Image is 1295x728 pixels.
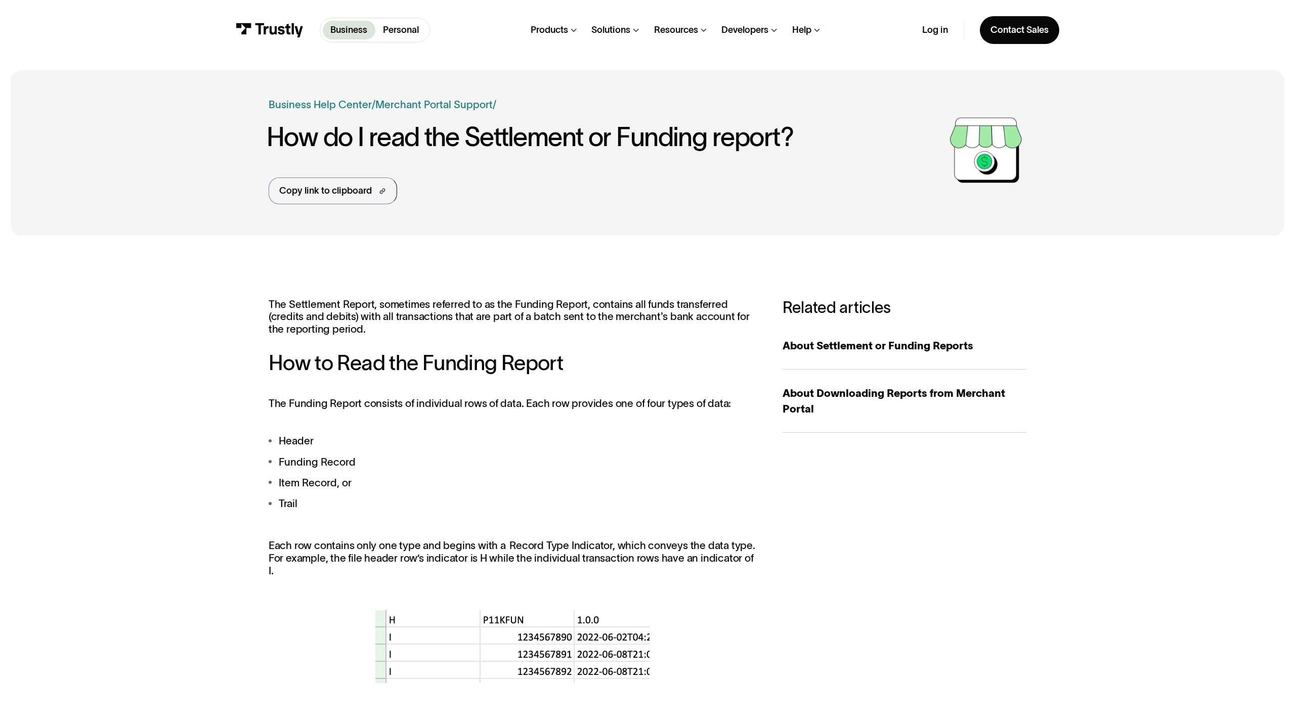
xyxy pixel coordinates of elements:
[375,21,427,39] a: Personal
[269,177,397,204] a: Copy link to clipboard
[922,24,948,36] a: Log in
[323,21,375,39] a: Business
[783,338,1026,353] div: About Settlement or Funding Reports
[792,24,811,36] div: Help
[267,123,945,152] h1: How do I read the Settlement or Funding report?
[269,527,756,589] p: Each row contains only one type and begins with a Record Type Indicator, which conveys the data t...
[375,99,493,110] a: Merchant Portal Support
[269,298,756,336] p: The Settlement Report, sometimes referred to as the Funding Report, contains all funds transferre...
[383,23,419,37] p: Personal
[990,24,1049,36] div: Contact Sales
[269,433,756,448] li: Header
[783,298,1026,317] h3: Related articles
[269,97,372,112] a: Business Help Center
[236,23,304,37] img: Trustly Logo
[269,385,756,422] p: The Funding Report consists of individual rows of data. Each row provides one of four types of data:
[375,610,650,683] img: Funding Report
[493,97,496,112] div: /
[269,495,756,511] li: Trail
[783,322,1026,370] a: About Settlement or Funding Reports
[721,24,768,36] div: Developers
[591,24,630,36] div: Solutions
[269,351,756,374] h3: How to Read the Funding Report
[783,385,1026,417] div: About Downloading Reports from Merchant Portal
[269,454,756,470] li: Funding Record
[269,475,756,490] li: Item Record, or
[531,24,568,36] div: Products
[279,184,372,198] div: Copy link to clipboard
[654,24,698,36] div: Resources
[980,16,1059,44] a: Contact Sales
[330,23,367,37] p: Business
[372,97,375,112] div: /
[783,370,1026,433] a: About Downloading Reports from Merchant Portal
